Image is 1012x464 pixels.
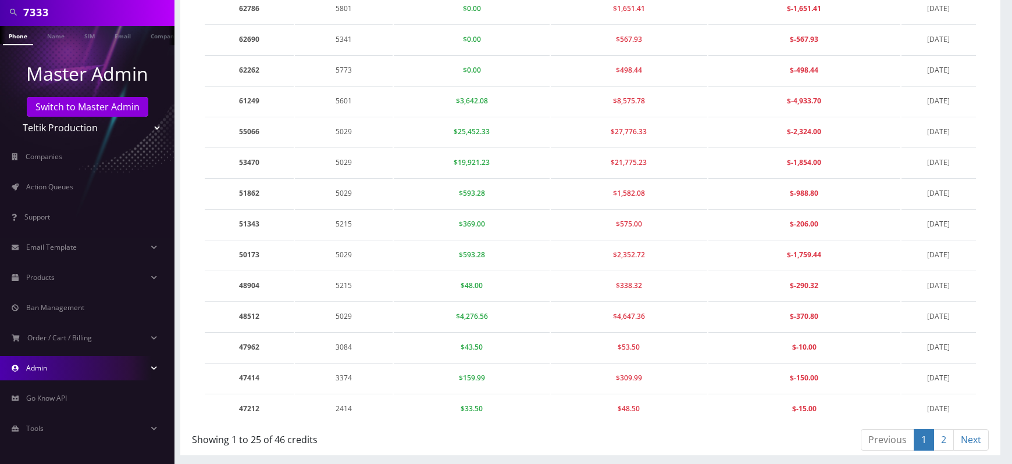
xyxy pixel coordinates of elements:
td: [DATE] [901,240,976,269]
span: Order / Cart / Billing [27,333,92,343]
td: [DATE] [901,301,976,331]
span: $0.00 [463,65,481,75]
a: Company [145,26,184,44]
td: [DATE] [901,117,976,146]
span: $53.50 [618,342,640,352]
a: 2 [933,429,954,451]
td: 5029 [295,148,393,177]
span: $575.00 [616,219,642,229]
td: 51862 [205,178,294,208]
span: $0.00 [463,3,481,13]
span: $-1,854.00 [787,157,821,167]
span: $27,776.33 [611,127,647,136]
td: 5029 [295,240,393,269]
span: $309.99 [616,373,642,383]
td: 47962 [205,332,294,362]
span: $-15.00 [792,404,817,413]
span: $4,276.56 [456,311,488,321]
td: 5029 [295,301,393,331]
span: $-1,759.44 [787,250,821,260]
span: $-370.80 [790,311,818,321]
span: $-567.93 [790,34,818,44]
span: $-206.00 [790,219,818,229]
div: Showing 1 to 25 of 46 credits [192,428,582,447]
span: Ban Management [26,303,84,312]
span: $0.00 [463,34,481,44]
span: $-2,324.00 [787,127,821,136]
td: [DATE] [901,394,976,423]
span: $1,582.08 [613,188,645,198]
span: $48.50 [618,404,640,413]
span: Support [24,212,50,222]
a: Previous [861,429,914,451]
td: 55066 [205,117,294,146]
span: $1,651.41 [613,3,645,13]
a: 1 [914,429,934,451]
span: $25,452.33 [454,127,490,136]
td: 62690 [205,24,294,54]
td: [DATE] [901,24,976,54]
span: $593.28 [459,188,485,198]
span: $369.00 [459,219,485,229]
td: 50173 [205,240,294,269]
a: Switch to Master Admin [27,97,148,117]
td: 48904 [205,271,294,300]
span: Companies [26,152,62,161]
td: 48512 [205,301,294,331]
a: Name [41,26,70,44]
td: 3084 [295,332,393,362]
span: $33.50 [461,404,483,413]
td: [DATE] [901,363,976,393]
span: $-988.80 [790,188,818,198]
span: Action Queues [26,182,73,192]
a: Phone [3,26,33,45]
td: 47212 [205,394,294,423]
td: 47414 [205,363,294,393]
td: 61249 [205,86,294,116]
td: [DATE] [901,209,976,239]
span: $338.32 [616,280,642,290]
a: Next [953,429,989,451]
span: Email Template [26,242,77,252]
span: $498.44 [616,65,642,75]
td: [DATE] [901,271,976,300]
a: SIM [79,26,101,44]
td: [DATE] [901,86,976,116]
span: $48.00 [461,280,483,290]
td: 5029 [295,178,393,208]
span: Products [26,272,55,282]
span: $-1,651.41 [787,3,821,13]
td: 5341 [295,24,393,54]
span: $19,921.23 [454,157,490,167]
span: Admin [26,363,47,373]
span: $3,642.08 [456,96,488,106]
span: $567.93 [616,34,642,44]
span: $43.50 [461,342,483,352]
span: Tools [26,423,44,433]
td: 5215 [295,271,393,300]
td: [DATE] [901,332,976,362]
td: 53470 [205,148,294,177]
span: $593.28 [459,250,485,260]
span: $21,775.23 [611,157,647,167]
span: $8,575.78 [613,96,645,106]
td: 5601 [295,86,393,116]
td: 3374 [295,363,393,393]
td: 51343 [205,209,294,239]
td: [DATE] [901,55,976,85]
span: $159.99 [459,373,485,383]
span: $-4,933.70 [787,96,821,106]
td: 62262 [205,55,294,85]
span: $-498.44 [790,65,818,75]
span: $4,647.36 [613,311,645,321]
td: [DATE] [901,148,976,177]
td: [DATE] [901,178,976,208]
td: 5029 [295,117,393,146]
span: $-10.00 [792,342,817,352]
a: Email [109,26,137,44]
td: 5773 [295,55,393,85]
span: $2,352.72 [613,250,645,260]
input: Search in Company [23,1,172,23]
span: $-290.32 [790,280,818,290]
